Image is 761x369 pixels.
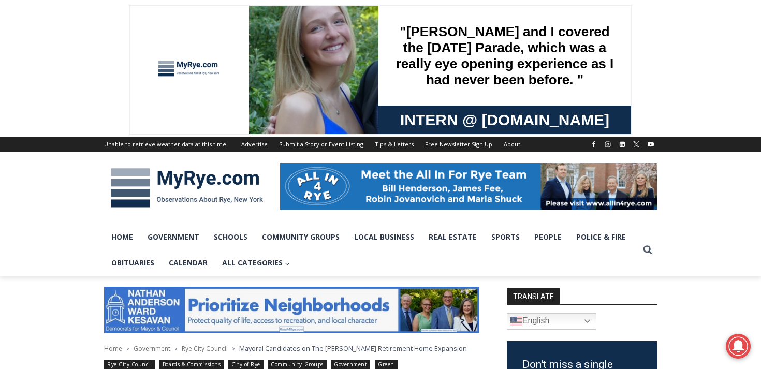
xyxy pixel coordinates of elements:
[104,250,162,276] a: Obituaries
[236,137,526,152] nav: Secondary Navigation
[104,224,638,276] nav: Primary Navigation
[104,343,479,353] nav: Breadcrumbs
[498,137,526,152] a: About
[215,250,297,276] button: Child menu of All Categories
[182,344,228,353] a: Rye City Council
[369,137,419,152] a: Tips & Letters
[159,360,224,369] a: Boards & Commissions
[140,224,207,250] a: Government
[174,345,178,352] span: >
[232,345,235,352] span: >
[527,224,569,250] a: People
[104,344,122,353] a: Home
[569,224,633,250] a: Police & Fire
[484,224,527,250] a: Sports
[588,138,600,151] a: Facebook
[207,224,255,250] a: Schools
[134,344,170,353] a: Government
[507,313,596,330] a: English
[268,360,326,369] a: Community Groups
[280,163,657,210] img: All in for Rye
[228,360,264,369] a: City of Rye
[638,241,657,259] button: View Search Form
[162,250,215,276] a: Calendar
[507,288,560,304] strong: TRANSLATE
[510,315,522,328] img: en
[249,100,502,129] a: Intern @ [DOMAIN_NAME]
[630,138,642,151] a: X
[273,137,369,152] a: Submit a Story or Event Listing
[271,103,480,126] span: Intern @ [DOMAIN_NAME]
[645,138,657,151] a: YouTube
[347,224,421,250] a: Local Business
[239,344,467,353] span: Mayoral Candidates on The [PERSON_NAME] Retirement Home Expansion
[261,1,489,100] div: "[PERSON_NAME] and I covered the [DATE] Parade, which was a really eye opening experience as I ha...
[602,138,614,151] a: Instagram
[104,360,155,369] a: Rye City Council
[104,161,270,215] img: MyRye.com
[616,138,628,151] a: Linkedin
[126,345,129,352] span: >
[375,360,398,369] a: Green
[255,224,347,250] a: Community Groups
[104,224,140,250] a: Home
[104,140,228,149] div: Unable to retrieve weather data at this time.
[421,224,484,250] a: Real Estate
[419,137,498,152] a: Free Newsletter Sign Up
[331,360,370,369] a: Government
[236,137,273,152] a: Advertise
